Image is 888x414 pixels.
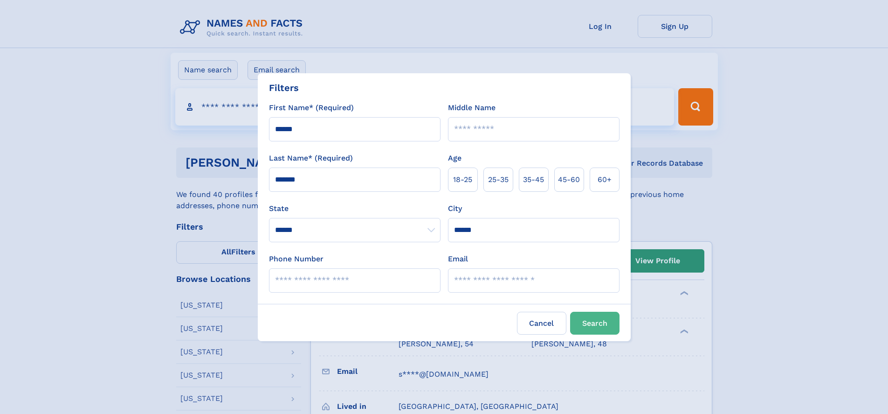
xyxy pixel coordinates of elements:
[558,174,580,185] span: 45‑60
[269,81,299,95] div: Filters
[269,153,353,164] label: Last Name* (Required)
[448,153,461,164] label: Age
[269,102,354,113] label: First Name* (Required)
[448,203,462,214] label: City
[453,174,472,185] span: 18‑25
[488,174,509,185] span: 25‑35
[523,174,544,185] span: 35‑45
[570,312,620,335] button: Search
[269,253,324,265] label: Phone Number
[448,253,468,265] label: Email
[269,203,441,214] label: State
[598,174,612,185] span: 60+
[517,312,566,335] label: Cancel
[448,102,496,113] label: Middle Name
